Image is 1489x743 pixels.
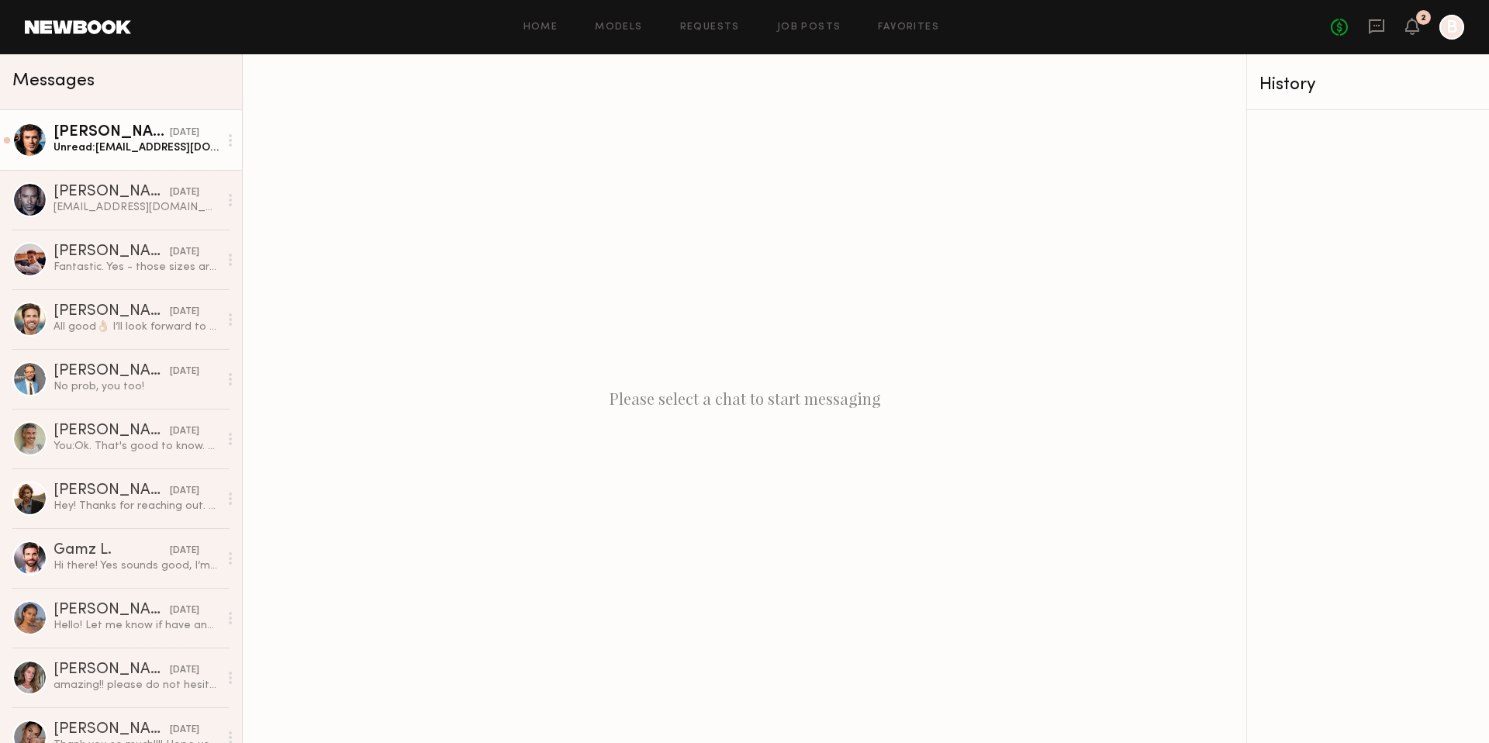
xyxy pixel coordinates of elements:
[54,260,219,275] div: Fantastic. Yes - those sizes are spot on!
[170,723,199,738] div: [DATE]
[54,244,170,260] div: [PERSON_NAME]
[170,126,199,140] div: [DATE]
[595,22,642,33] a: Models
[170,185,199,200] div: [DATE]
[12,72,95,90] span: Messages
[54,499,219,513] div: Hey! Thanks for reaching out. Sounds fun. What would be the terms/usage?
[54,483,170,499] div: [PERSON_NAME]
[1421,14,1426,22] div: 2
[170,663,199,678] div: [DATE]
[170,424,199,439] div: [DATE]
[54,320,219,334] div: All good👌🏼 I’ll look forward to more details over email!
[54,364,170,379] div: [PERSON_NAME]
[170,245,199,260] div: [DATE]
[170,484,199,499] div: [DATE]
[523,22,558,33] a: Home
[54,423,170,439] div: [PERSON_NAME]
[54,603,170,618] div: [PERSON_NAME]
[54,662,170,678] div: [PERSON_NAME]
[1439,15,1464,40] a: B
[54,125,170,140] div: [PERSON_NAME]
[54,200,219,215] div: [EMAIL_ADDRESS][DOMAIN_NAME] [PHONE_NUMBER]
[54,304,170,320] div: [PERSON_NAME]
[170,544,199,558] div: [DATE]
[777,22,841,33] a: Job Posts
[54,543,170,558] div: Gamz L.
[878,22,939,33] a: Favorites
[170,603,199,618] div: [DATE]
[54,439,219,454] div: You: Ok. That's good to know. Let's connect when you get back in town. Have a safe trip!
[54,558,219,573] div: Hi there! Yes sounds good, I’m available 10/13 to 10/15, let me know if you have any questions!
[170,365,199,379] div: [DATE]
[170,305,199,320] div: [DATE]
[243,54,1246,743] div: Please select a chat to start messaging
[54,140,219,155] div: Unread: [EMAIL_ADDRESS][DOMAIN_NAME]
[54,678,219,693] div: amazing!! please do not hesitate to reach out for future projects! you were so great to work with
[54,379,219,394] div: No prob, you too!
[680,22,740,33] a: Requests
[54,185,170,200] div: [PERSON_NAME]
[54,618,219,633] div: Hello! Let me know if have any other clients coming up
[54,722,170,738] div: [PERSON_NAME]
[1259,76,1477,94] div: History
